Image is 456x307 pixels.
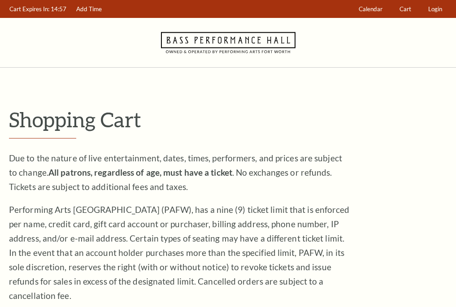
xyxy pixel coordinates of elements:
[48,167,232,177] strong: All patrons, regardless of age, must have a ticket
[424,0,447,18] a: Login
[9,153,342,192] span: Due to the nature of live entertainment, dates, times, performers, and prices are subject to chan...
[9,5,49,13] span: Cart Expires In:
[395,0,416,18] a: Cart
[51,5,66,13] span: 14:57
[9,108,447,131] p: Shopping Cart
[428,5,442,13] span: Login
[359,5,382,13] span: Calendar
[400,5,411,13] span: Cart
[9,203,350,303] p: Performing Arts [GEOGRAPHIC_DATA] (PAFW), has a nine (9) ticket limit that is enforced per name, ...
[72,0,106,18] a: Add Time
[355,0,387,18] a: Calendar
